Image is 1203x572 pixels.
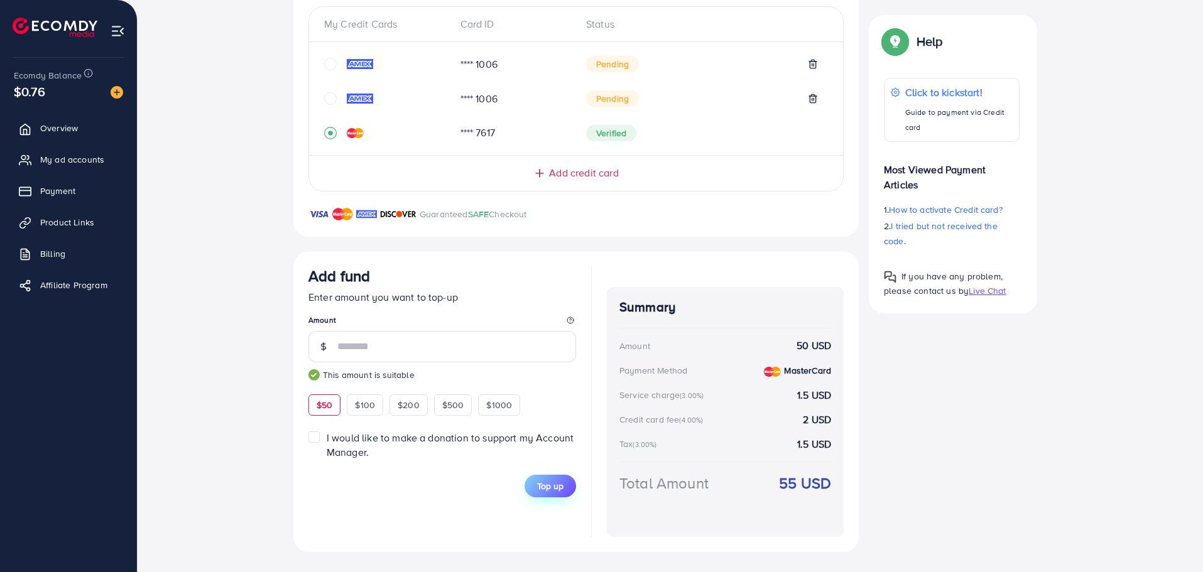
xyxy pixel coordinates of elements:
img: brand [308,207,329,222]
svg: record circle [324,127,337,139]
a: Product Links [9,210,128,235]
div: Tax [619,438,661,450]
p: 1. [884,202,1020,217]
small: This amount is suitable [308,369,576,381]
img: brand [356,207,377,222]
small: (3.00%) [633,440,656,450]
span: Top up [537,480,563,492]
img: credit [347,59,373,69]
span: $200 [398,399,420,411]
span: If you have any problem, please contact us by [884,270,1003,297]
span: My ad accounts [40,153,104,166]
h3: Add fund [308,267,370,285]
small: (3.00%) [680,391,704,401]
img: guide [308,369,320,380]
p: Guide to payment via Credit card [905,105,1013,135]
h4: Summary [619,299,831,315]
small: (4.00%) [679,415,703,425]
p: Help [917,34,943,49]
strong: 1.5 USD [797,388,831,402]
legend: Amount [308,315,576,330]
strong: 55 USD [779,472,831,494]
img: Popup guide [884,30,906,53]
img: menu [111,24,125,38]
span: Affiliate Program [40,279,107,291]
span: Verified [586,125,636,141]
div: Amount [619,340,650,352]
img: logo [13,18,97,37]
img: credit [764,367,781,377]
p: Enter amount you want to top-up [308,289,576,305]
div: Service charge [619,389,707,401]
img: credit [347,128,364,138]
div: My Credit Cards [324,17,450,31]
button: Top up [525,475,576,497]
div: Payment Method [619,364,687,377]
span: $500 [442,399,464,411]
span: Overview [40,122,78,134]
p: Guaranteed Checkout [420,207,527,222]
span: $1000 [486,399,512,411]
div: Card ID [450,17,577,31]
img: brand [332,207,353,222]
span: $100 [355,399,375,411]
div: Total Amount [619,472,709,494]
span: How to activate Credit card? [889,203,1002,216]
span: Product Links [40,216,94,229]
span: I tried but not received the code. [884,220,998,247]
span: Pending [586,90,639,107]
span: SAFE [468,208,489,220]
img: brand [380,207,416,222]
img: Popup guide [884,271,896,283]
span: $50 [317,399,332,411]
a: Payment [9,178,128,203]
span: Pending [586,56,639,72]
span: $0.76 [14,82,45,100]
p: Click to kickstart! [905,85,1013,100]
p: Most Viewed Payment Articles [884,152,1020,192]
img: credit [347,94,373,104]
div: Status [576,17,828,31]
span: Payment [40,185,75,197]
span: Billing [40,247,65,260]
svg: circle [324,92,337,105]
a: Billing [9,241,128,266]
strong: MasterCard [784,364,831,377]
span: I would like to make a donation to support my Account Manager. [327,431,574,459]
p: 2. [884,219,1020,249]
span: Live Chat [969,284,1006,297]
strong: 2 USD [803,413,831,427]
a: Overview [9,116,128,141]
strong: 1.5 USD [797,437,831,451]
div: Credit card fee [619,413,707,426]
svg: circle [324,58,337,70]
a: Affiliate Program [9,273,128,298]
span: Add credit card [549,166,618,180]
a: My ad accounts [9,147,128,172]
span: Ecomdy Balance [14,69,82,82]
iframe: Chat [1150,515,1194,563]
strong: 50 USD [797,338,831,353]
img: image [111,86,123,99]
